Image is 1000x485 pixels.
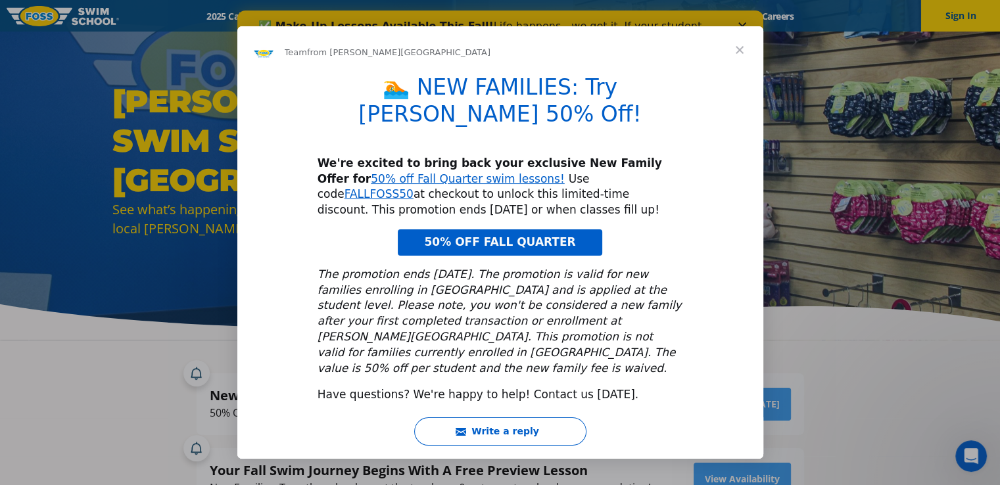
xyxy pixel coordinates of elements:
img: Profile image for Team [253,42,274,63]
span: 50% OFF FALL QUARTER [424,235,575,248]
h1: 🏊 NEW FAMILIES: Try [PERSON_NAME] 50% Off! [318,74,683,136]
div: Have questions? We're happy to help! Contact us [DATE]. [318,387,683,403]
a: 50% off Fall Quarter swim lessons [371,172,560,185]
span: Team [285,47,307,57]
a: FALLFOSS50 [345,187,414,200]
div: Life happens—we get it. If your student has to miss a lesson this Fall Quarter, you can reschedul... [21,9,484,62]
div: Close [501,12,514,20]
b: ✅ Make-Up Lessons Available This Fall! [21,9,256,22]
span: Close [716,26,763,74]
i: The promotion ends [DATE]. The promotion is valid for new families enrolling in [GEOGRAPHIC_DATA]... [318,267,682,375]
b: We're excited to bring back your exclusive New Family Offer for [318,156,662,185]
div: Use code at checkout to unlock this limited-time discount. This promotion ends [DATE] or when cla... [318,156,683,218]
span: from [PERSON_NAME][GEOGRAPHIC_DATA] [307,47,490,57]
a: ! [560,172,565,185]
a: 50% OFF FALL QUARTER [398,229,602,256]
button: Write a reply [414,417,586,446]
